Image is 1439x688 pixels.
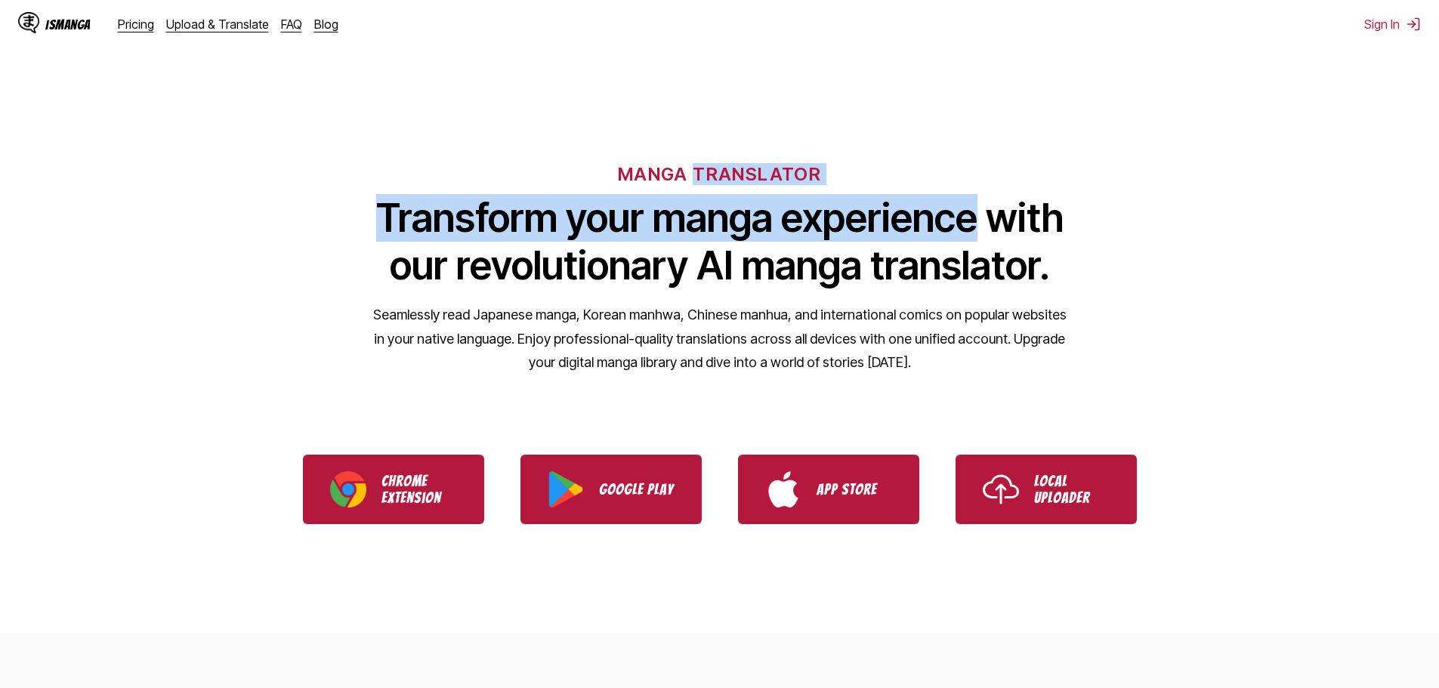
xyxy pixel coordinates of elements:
[303,455,484,524] a: Download IsManga Chrome Extension
[45,17,91,32] div: IsManga
[314,17,338,32] a: Blog
[956,455,1137,524] a: Use IsManga Local Uploader
[372,303,1067,375] p: Seamlessly read Japanese manga, Korean manhwa, Chinese manhua, and international comics on popula...
[18,12,118,36] a: IsManga LogoIsManga
[372,194,1067,289] h1: Transform your manga experience with our revolutionary AI manga translator.
[618,163,821,185] h6: MANGA TRANSLATOR
[817,481,892,498] p: App Store
[1034,473,1110,506] p: Local Uploader
[599,481,675,498] p: Google Play
[983,471,1019,508] img: Upload icon
[1364,17,1421,32] button: Sign In
[281,17,302,32] a: FAQ
[765,471,801,508] img: App Store logo
[738,455,919,524] a: Download IsManga from App Store
[330,471,366,508] img: Chrome logo
[166,17,269,32] a: Upload & Translate
[118,17,154,32] a: Pricing
[381,473,457,506] p: Chrome Extension
[1406,17,1421,32] img: Sign out
[18,12,39,33] img: IsManga Logo
[548,471,584,508] img: Google Play logo
[520,455,702,524] a: Download IsManga from Google Play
